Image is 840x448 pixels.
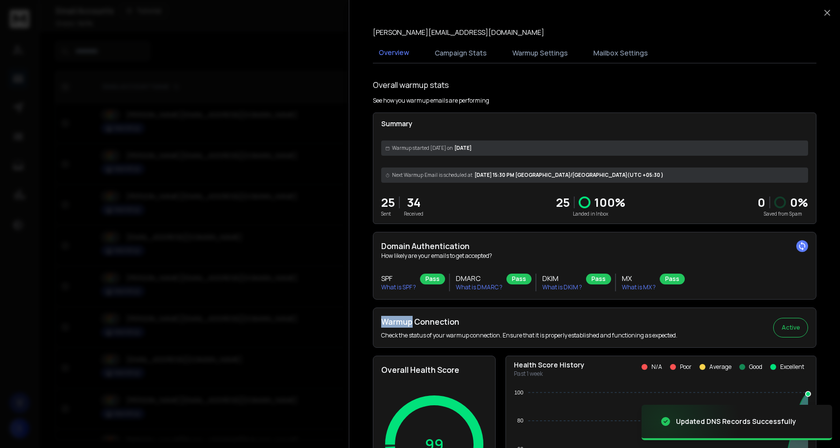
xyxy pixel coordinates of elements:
[651,363,662,371] p: N/A
[381,252,808,260] p: How likely are your emails to get accepted?
[381,274,416,283] h3: SPF
[556,195,570,210] p: 25
[542,283,582,291] p: What is DKIM ?
[381,283,416,291] p: What is SPF ?
[749,363,762,371] p: Good
[456,274,503,283] h3: DMARC
[542,274,582,283] h3: DKIM
[709,363,731,371] p: Average
[420,274,445,284] div: Pass
[680,363,692,371] p: Poor
[381,240,808,252] h2: Domain Authentication
[381,364,487,376] h2: Overall Health Score
[757,194,765,210] strong: 0
[381,316,677,328] h2: Warmup Connection
[373,28,544,37] p: [PERSON_NAME][EMAIL_ADDRESS][DOMAIN_NAME]
[381,210,395,218] p: Sent
[773,318,808,337] button: Active
[381,332,677,339] p: Check the status of your warmup connection. Ensure that it is properly established and functionin...
[404,210,423,218] p: Received
[780,363,804,371] p: Excellent
[514,390,523,395] tspan: 100
[790,195,808,210] p: 0 %
[381,195,395,210] p: 25
[381,168,808,183] div: [DATE] 15:30 PM [GEOGRAPHIC_DATA]/[GEOGRAPHIC_DATA] (UTC +05:30 )
[381,119,808,129] p: Summary
[373,79,449,91] h1: Overall warmup stats
[757,210,808,218] p: Saved from Spam
[588,42,654,64] button: Mailbox Settings
[392,144,452,152] span: Warmup started [DATE] on
[514,370,585,378] p: Past 1 week
[622,274,656,283] h3: MX
[429,42,493,64] button: Campaign Stats
[586,274,611,284] div: Pass
[622,283,656,291] p: What is MX ?
[514,360,585,370] p: Health Score History
[506,42,574,64] button: Warmup Settings
[373,97,489,105] p: See how you warmup emails are performing
[456,283,503,291] p: What is DMARC ?
[392,171,473,179] span: Next Warmup Email is scheduled at
[381,140,808,156] div: [DATE]
[594,195,625,210] p: 100 %
[676,417,796,426] div: Updated DNS Records Successfully
[660,274,685,284] div: Pass
[404,195,423,210] p: 34
[556,210,625,218] p: Landed in Inbox
[506,274,532,284] div: Pass
[517,418,523,423] tspan: 80
[373,42,415,64] button: Overview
